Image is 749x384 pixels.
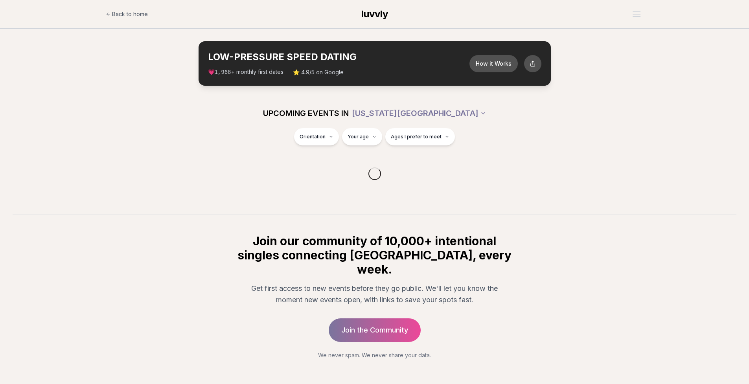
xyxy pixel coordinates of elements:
[294,128,339,145] button: Orientation
[629,8,644,20] button: Open menu
[106,6,148,22] a: Back to home
[208,51,469,63] h2: LOW-PRESSURE SPEED DATING
[293,68,344,76] span: ⭐ 4.9/5 on Google
[112,10,148,18] span: Back to home
[361,8,388,20] a: luvvly
[329,318,421,342] a: Join the Community
[236,234,513,276] h2: Join our community of 10,000+ intentional singles connecting [GEOGRAPHIC_DATA], every week.
[243,283,507,306] p: Get first access to new events before they go public. We'll let you know the moment new events op...
[263,108,349,119] span: UPCOMING EVENTS IN
[236,351,513,359] p: We never spam. We never share your data.
[208,68,283,76] span: 💗 + monthly first dates
[348,134,369,140] span: Your age
[469,55,518,72] button: How it Works
[385,128,455,145] button: Ages I prefer to meet
[300,134,326,140] span: Orientation
[215,69,231,75] span: 1,968
[352,105,486,122] button: [US_STATE][GEOGRAPHIC_DATA]
[391,134,442,140] span: Ages I prefer to meet
[342,128,382,145] button: Your age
